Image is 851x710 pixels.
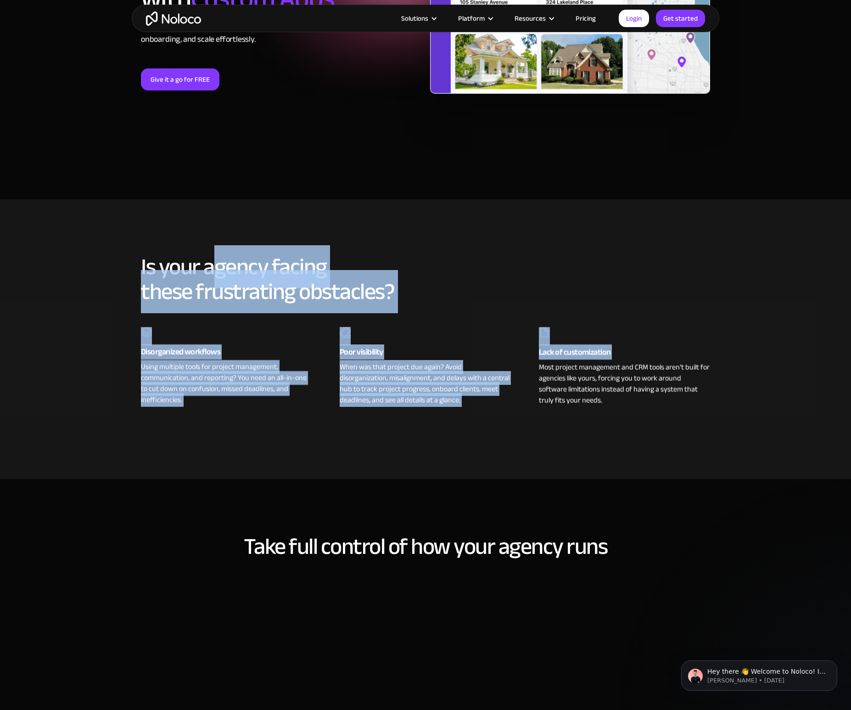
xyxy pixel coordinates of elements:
div: Most project management and CRM tools aren’t built for agencies like yours, forcing you to work a... [539,359,710,406]
div: Solutions [390,12,447,24]
a: Give it a go for FREE [141,68,219,90]
div: Lack of customization [539,345,710,359]
div: Using multiple tools for project management, communication, and reporting? You need an all-in-one... [141,359,312,406]
div: Platform [447,12,503,24]
div: Solutions [401,12,428,24]
a: Pricing [564,12,607,24]
div: Resources [515,12,546,24]
iframe: Intercom notifications message [667,641,851,705]
div: When was that project due again? Avoid disorganization, misalignment, and delays with a central h... [340,359,511,406]
h2: Is your agency facing these frustrating obstacles? [141,254,710,304]
h2: Take full control of how your agency runs [141,534,710,559]
div: Disorganized workflows [141,345,312,359]
a: Login [619,10,649,27]
div: Platform [458,12,485,24]
a: Get started [656,10,705,27]
div: Resources [503,12,564,24]
div: Poor visibility [340,345,511,359]
a: home [146,11,201,26]
div: Automate tasks, manage clients, simplify client onboarding, and scale effortlessly. [141,22,421,45]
